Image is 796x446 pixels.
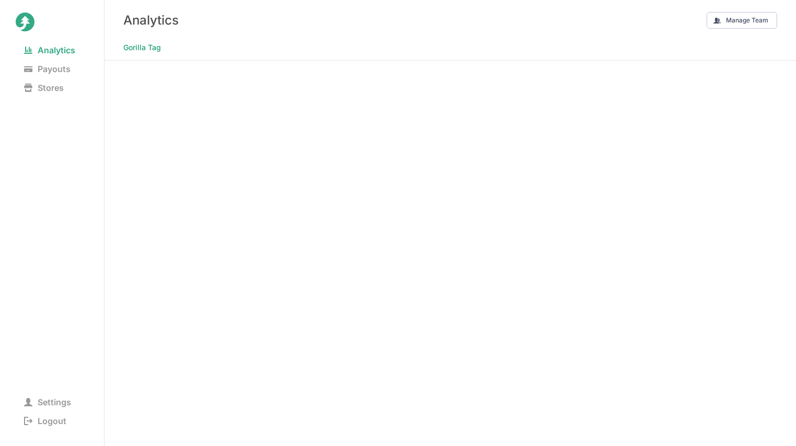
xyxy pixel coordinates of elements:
span: Gorilla Tag [123,40,161,55]
span: Stores [16,80,72,95]
h3: Analytics [123,13,179,28]
span: Analytics [16,43,84,57]
button: Manage Team [707,12,777,29]
span: Settings [16,395,79,409]
span: Payouts [16,62,79,76]
span: Logout [16,414,75,428]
